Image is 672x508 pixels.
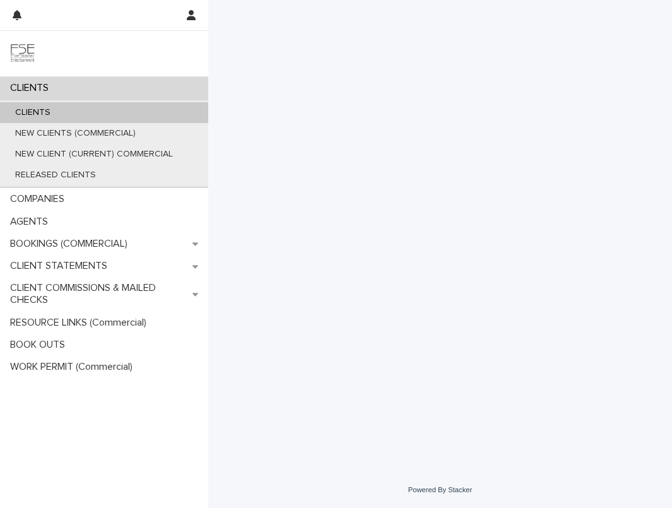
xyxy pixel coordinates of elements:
p: RELEASED CLIENTS [5,170,106,180]
p: AGENTS [5,216,58,228]
p: CLIENTS [5,82,59,94]
img: 9JgRvJ3ETPGCJDhvPVA5 [10,41,35,66]
p: BOOK OUTS [5,339,75,351]
a: Powered By Stacker [408,486,472,493]
p: CLIENT STATEMENTS [5,260,117,272]
p: COMPANIES [5,193,74,205]
p: CLIENT COMMISSIONS & MAILED CHECKS [5,282,192,306]
p: CLIENTS [5,107,61,118]
p: BOOKINGS (COMMERCIAL) [5,238,138,250]
p: NEW CLIENT (CURRENT) COMMERCIAL [5,149,183,160]
p: RESOURCE LINKS (Commercial) [5,317,156,329]
p: WORK PERMIT (Commercial) [5,361,143,373]
p: NEW CLIENTS (COMMERCIAL) [5,128,146,139]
